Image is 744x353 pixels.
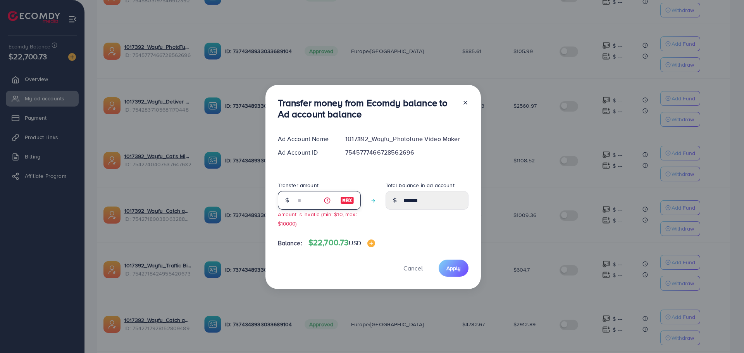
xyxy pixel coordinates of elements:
[386,181,455,189] label: Total balance in ad account
[711,318,738,347] iframe: Chat
[278,181,319,189] label: Transfer amount
[349,239,361,247] span: USD
[446,264,461,272] span: Apply
[272,134,339,143] div: Ad Account Name
[278,97,456,120] h3: Transfer money from Ecomdy balance to Ad account balance
[340,196,354,205] img: image
[394,260,432,276] button: Cancel
[278,239,302,248] span: Balance:
[339,148,474,157] div: 7545777466728562696
[272,148,339,157] div: Ad Account ID
[308,238,375,248] h4: $22,700.73
[339,134,474,143] div: 1017392_Wayfu_PhotoTune Video Maker
[367,239,375,247] img: image
[439,260,468,276] button: Apply
[278,210,357,227] small: Amount is invalid (min: $10, max: $10000)
[403,264,423,272] span: Cancel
